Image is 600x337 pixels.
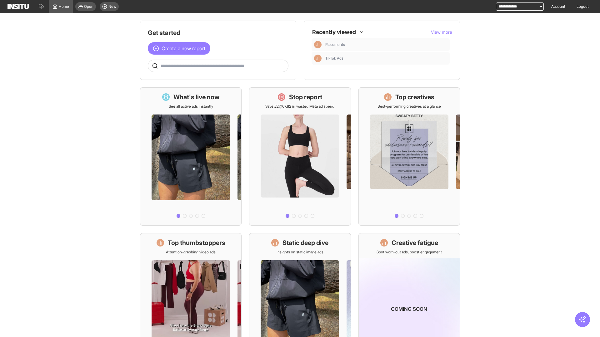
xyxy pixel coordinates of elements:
span: Placements [325,42,345,47]
h1: Stop report [289,93,322,101]
button: View more [431,29,452,35]
img: Logo [7,4,29,9]
p: Insights on static image ads [277,250,323,255]
p: See all active ads instantly [169,104,213,109]
span: Home [59,4,69,9]
span: TikTok Ads [325,56,447,61]
span: Open [84,4,93,9]
p: Best-performing creatives at a glance [377,104,441,109]
a: Top creativesBest-performing creatives at a glance [358,87,460,226]
span: Create a new report [162,45,205,52]
span: Placements [325,42,447,47]
button: Create a new report [148,42,210,55]
span: TikTok Ads [325,56,343,61]
h1: Top creatives [395,93,434,101]
h1: Get started [148,28,288,37]
h1: Top thumbstoppers [168,238,225,247]
h1: Static deep dive [282,238,328,247]
a: Stop reportSave £27,167.82 in wasted Meta ad spend [249,87,351,226]
span: New [108,4,116,9]
h1: What's live now [173,93,220,101]
p: Save £27,167.82 in wasted Meta ad spend [265,104,334,109]
p: Attention-grabbing video ads [166,250,216,255]
div: Insights [314,55,322,62]
div: Insights [314,41,322,48]
a: What's live nowSee all active ads instantly [140,87,242,226]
